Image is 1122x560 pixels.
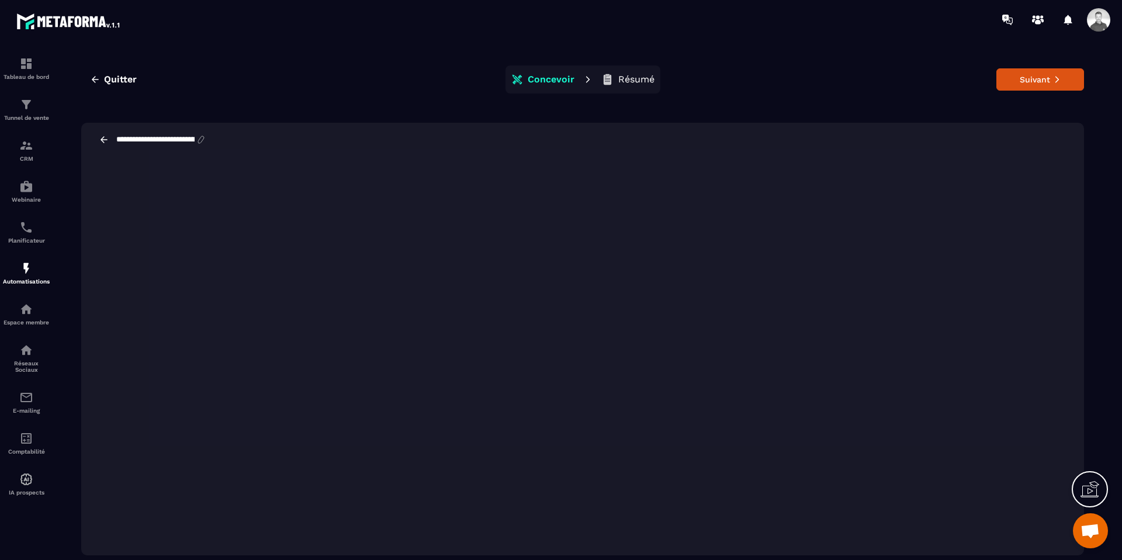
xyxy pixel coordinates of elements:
[3,382,50,423] a: emailemailE-mailing
[3,293,50,334] a: automationsautomationsEspace membre
[3,196,50,203] p: Webinaire
[3,448,50,455] p: Comptabilité
[3,74,50,80] p: Tableau de bord
[19,139,33,153] img: formation
[3,115,50,121] p: Tunnel de vente
[104,74,137,85] span: Quitter
[19,343,33,357] img: social-network
[3,48,50,89] a: formationformationTableau de bord
[19,431,33,445] img: accountant
[3,334,50,382] a: social-networksocial-networkRéseaux Sociaux
[3,89,50,130] a: formationformationTunnel de vente
[3,130,50,171] a: formationformationCRM
[3,319,50,326] p: Espace membre
[19,179,33,193] img: automations
[19,472,33,486] img: automations
[19,98,33,112] img: formation
[3,212,50,253] a: schedulerschedulerPlanificateur
[19,261,33,275] img: automations
[3,407,50,414] p: E-mailing
[3,171,50,212] a: automationsautomationsWebinaire
[1073,513,1108,548] a: Ouvrir le chat
[528,74,574,85] p: Concevoir
[3,278,50,285] p: Automatisations
[81,69,146,90] button: Quitter
[508,68,578,91] button: Concevoir
[3,423,50,464] a: accountantaccountantComptabilité
[19,57,33,71] img: formation
[3,237,50,244] p: Planificateur
[3,253,50,293] a: automationsautomationsAutomatisations
[996,68,1084,91] button: Suivant
[16,11,122,32] img: logo
[618,74,654,85] p: Résumé
[3,155,50,162] p: CRM
[3,489,50,496] p: IA prospects
[598,68,658,91] button: Résumé
[19,390,33,405] img: email
[19,302,33,316] img: automations
[3,360,50,373] p: Réseaux Sociaux
[19,220,33,234] img: scheduler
